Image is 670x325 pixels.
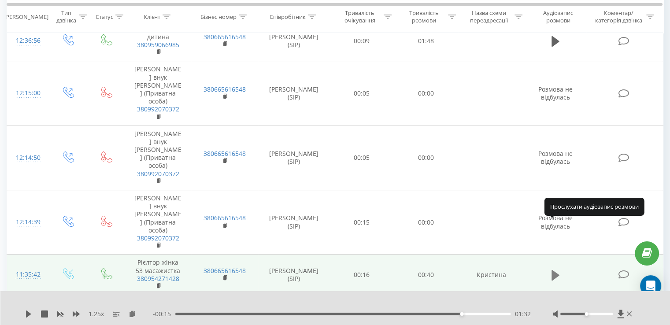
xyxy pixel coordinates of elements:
[394,255,458,295] td: 00:40
[144,13,160,20] div: Клієнт
[270,13,306,20] div: Співробітник
[204,266,246,275] a: 380665616548
[258,21,330,61] td: [PERSON_NAME] (SIP)
[458,255,524,295] td: Кристина
[125,190,191,255] td: [PERSON_NAME] внук [PERSON_NAME] (Приватна особа)
[56,9,76,24] div: Тип дзвінка
[258,126,330,190] td: [PERSON_NAME] (SIP)
[402,9,446,24] div: Тривалість розмови
[137,105,179,113] a: 380992070372
[330,126,394,190] td: 00:05
[538,214,573,230] span: Розмова не відбулась
[592,9,644,24] div: Коментар/категорія дзвінка
[16,214,39,231] div: 12:14:39
[330,255,394,295] td: 00:16
[330,190,394,255] td: 00:15
[16,85,39,102] div: 12:15:00
[640,275,661,296] div: Open Intercom Messenger
[89,310,104,318] span: 1.25 x
[16,32,39,49] div: 12:36:56
[4,13,48,20] div: [PERSON_NAME]
[394,61,458,126] td: 00:00
[394,21,458,61] td: 01:48
[538,149,573,166] span: Розмова не відбулась
[16,266,39,283] div: 11:35:42
[394,190,458,255] td: 00:00
[125,255,191,295] td: Рієлтор жінка 53 масажистка
[258,255,330,295] td: [PERSON_NAME] (SIP)
[204,33,246,41] a: 380665616548
[204,214,246,222] a: 380665616548
[137,170,179,178] a: 380992070372
[204,149,246,158] a: 380665616548
[258,190,330,255] td: [PERSON_NAME] (SIP)
[153,310,175,318] span: - 00:15
[460,312,463,316] div: Accessibility label
[330,21,394,61] td: 00:09
[125,21,191,61] td: Рієлтор пара і 1 дитина
[200,13,237,20] div: Бізнес номер
[585,312,588,316] div: Accessibility label
[394,126,458,190] td: 00:00
[137,234,179,242] a: 380992070372
[258,61,330,126] td: [PERSON_NAME] (SIP)
[330,61,394,126] td: 00:05
[533,9,584,24] div: Аудіозапис розмови
[137,41,179,49] a: 380959066985
[544,198,644,215] div: Прослухати аудіозапис розмови
[515,310,531,318] span: 01:32
[137,274,179,283] a: 380954271428
[466,9,512,24] div: Назва схеми переадресації
[125,126,191,190] td: [PERSON_NAME] внук [PERSON_NAME] (Приватна особа)
[538,85,573,101] span: Розмова не відбулась
[204,85,246,93] a: 380665616548
[16,149,39,166] div: 12:14:50
[96,13,113,20] div: Статус
[338,9,382,24] div: Тривалість очікування
[125,61,191,126] td: [PERSON_NAME] внук [PERSON_NAME] (Приватна особа)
